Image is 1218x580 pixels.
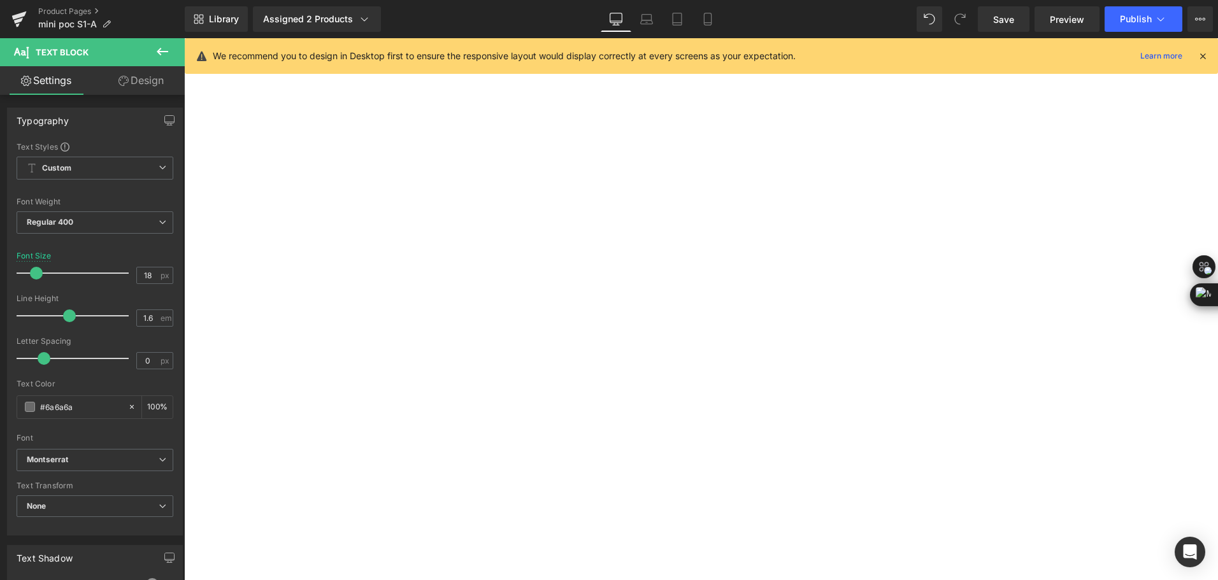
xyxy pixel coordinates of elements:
button: More [1187,6,1213,32]
span: px [161,271,171,279]
a: Learn more [1135,48,1187,64]
div: Open Intercom Messenger [1175,537,1205,567]
a: Product Pages [38,6,185,17]
div: Text Shadow [17,546,73,563]
span: Preview [1050,13,1084,26]
a: Laptop [631,6,662,32]
div: Font [17,434,173,442]
p: We recommend you to design in Desktop first to ensure the responsive layout would display correct... [213,49,796,63]
a: Design [95,66,187,95]
a: Tablet [662,6,692,32]
b: Custom [42,163,71,174]
div: Line Height [17,294,173,303]
div: Font Weight [17,197,173,206]
span: em [161,314,171,322]
div: Text Styles [17,141,173,152]
span: Save [993,13,1014,26]
span: px [161,357,171,365]
a: Preview [1035,6,1100,32]
a: Mobile [692,6,723,32]
i: Montserrat [27,455,68,465]
span: Library [209,13,239,25]
div: Text Transform [17,481,173,490]
button: Redo [947,6,973,32]
span: Publish [1120,14,1152,24]
div: Text Color [17,379,173,388]
div: Assigned 2 Products [263,13,371,25]
div: Letter Spacing [17,337,173,346]
b: None [27,501,47,511]
input: Color [40,400,122,414]
div: Font Size [17,251,52,260]
a: New Library [185,6,248,32]
button: Publish [1105,6,1182,32]
button: Undo [917,6,942,32]
span: Text Block [36,47,89,57]
iframe: To enrich screen reader interactions, please activate Accessibility in Grammarly extension settings [184,38,1218,580]
div: Typography [17,108,69,126]
div: % [142,396,173,418]
b: Regular 400 [27,217,74,227]
span: mini poc S1-A [38,19,97,29]
a: Desktop [601,6,631,32]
